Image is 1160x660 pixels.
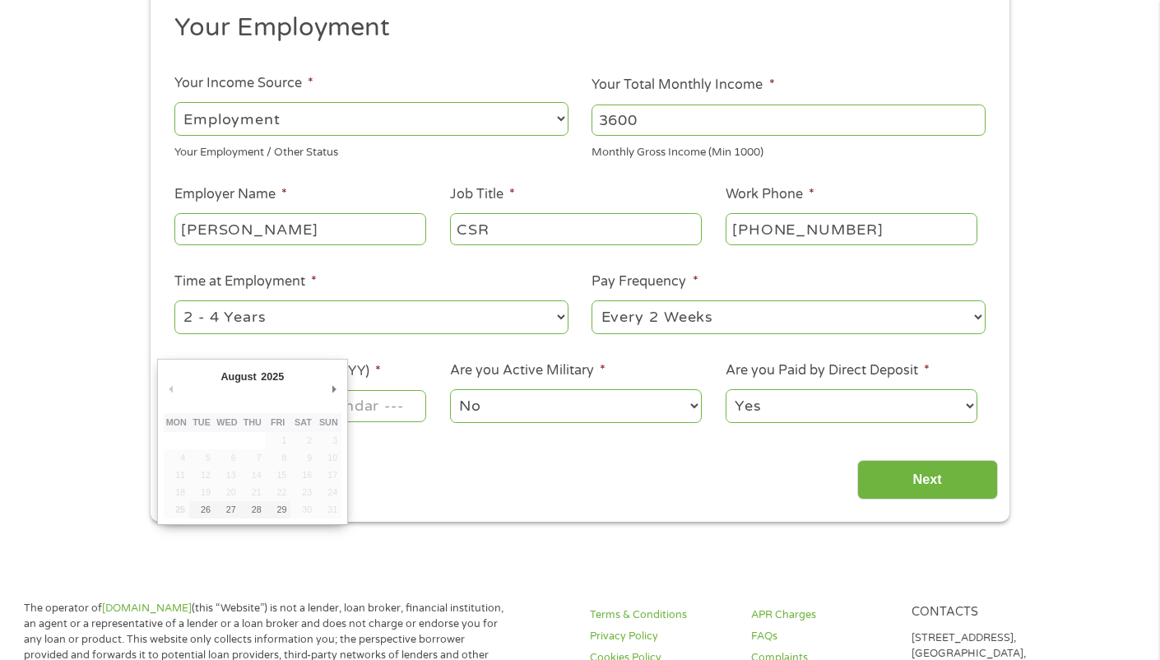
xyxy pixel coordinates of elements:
abbr: Saturday [295,417,312,427]
a: Terms & Conditions [590,607,731,623]
button: 29 [265,501,290,518]
label: Time at Employment [174,273,317,290]
abbr: Sunday [319,417,338,427]
button: 26 [189,501,215,518]
button: 27 [214,501,239,518]
label: Your Total Monthly Income [592,77,774,94]
div: August [219,365,259,388]
div: 2025 [258,365,285,388]
label: Employer Name [174,186,287,203]
h2: Your Employment [174,12,974,44]
a: [DOMAIN_NAME] [102,602,192,615]
label: Job Title [450,186,515,203]
input: Walmart [174,213,426,244]
button: Next Month [327,378,341,400]
input: Next [857,460,998,500]
label: Are you Active Military [450,362,606,379]
input: Cashier [450,213,702,244]
input: (231) 754-4010 [726,213,977,244]
a: FAQs [751,629,892,644]
abbr: Friday [271,417,285,427]
div: Monthly Gross Income (Min 1000) [592,139,986,161]
label: Are you Paid by Direct Deposit [726,362,930,379]
abbr: Wednesday [216,417,237,427]
abbr: Monday [166,417,187,427]
a: Privacy Policy [590,629,731,644]
abbr: Thursday [244,417,262,427]
button: Previous Month [164,378,179,400]
label: Your Income Source [174,75,313,92]
button: 28 [239,501,265,518]
a: APR Charges [751,607,892,623]
div: Your Employment / Other Status [174,139,568,161]
h4: Contacts [912,605,1052,620]
label: Work Phone [726,186,814,203]
input: 1800 [592,105,986,136]
label: Pay Frequency [592,273,698,290]
abbr: Tuesday [193,417,211,427]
